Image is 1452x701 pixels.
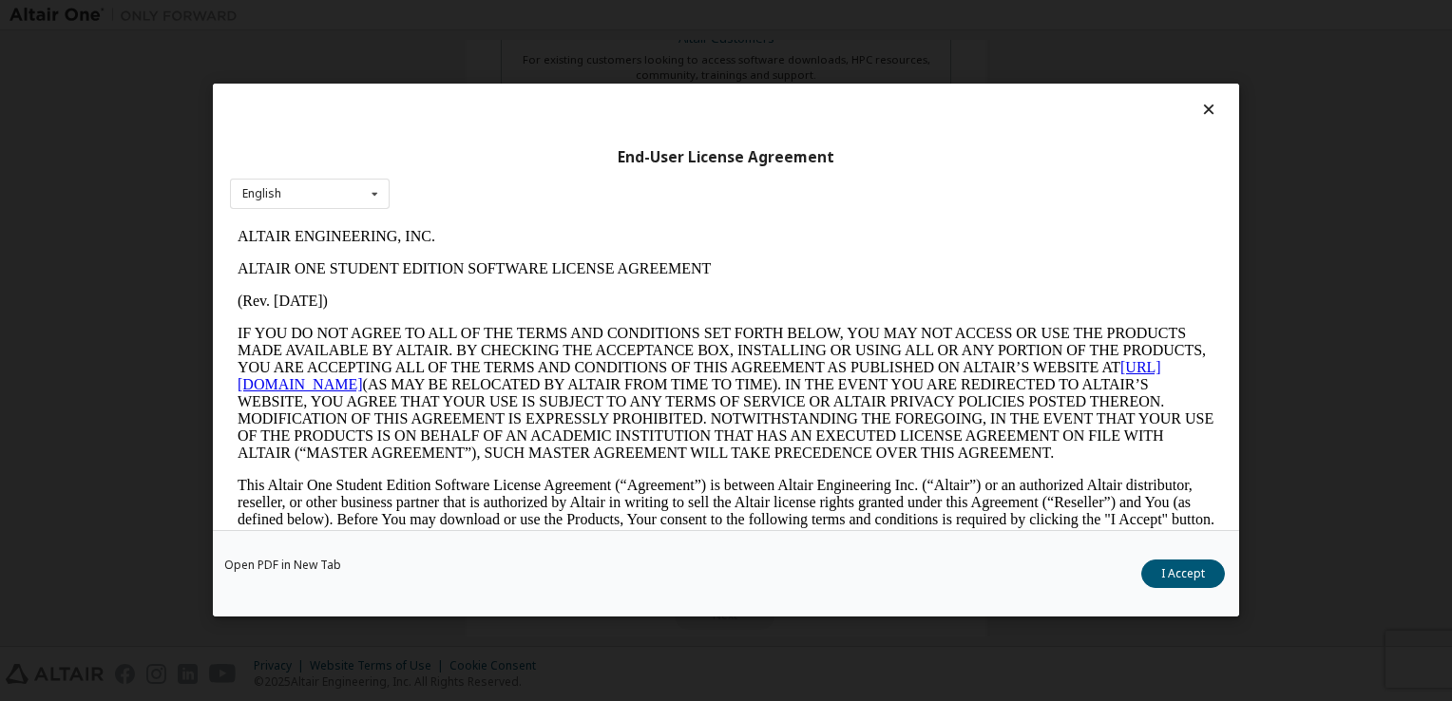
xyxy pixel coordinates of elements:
[8,104,984,241] p: IF YOU DO NOT AGREE TO ALL OF THE TERMS AND CONDITIONS SET FORTH BELOW, YOU MAY NOT ACCESS OR USE...
[8,40,984,57] p: ALTAIR ONE STUDENT EDITION SOFTWARE LICENSE AGREEMENT
[230,148,1222,167] div: End-User License Agreement
[1141,560,1225,589] button: I Accept
[8,8,984,25] p: ALTAIR ENGINEERING, INC.
[8,139,931,172] a: [URL][DOMAIN_NAME]
[8,256,984,325] p: This Altair One Student Edition Software License Agreement (“Agreement”) is between Altair Engine...
[224,560,341,572] a: Open PDF in New Tab
[8,72,984,89] p: (Rev. [DATE])
[242,188,281,199] div: English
